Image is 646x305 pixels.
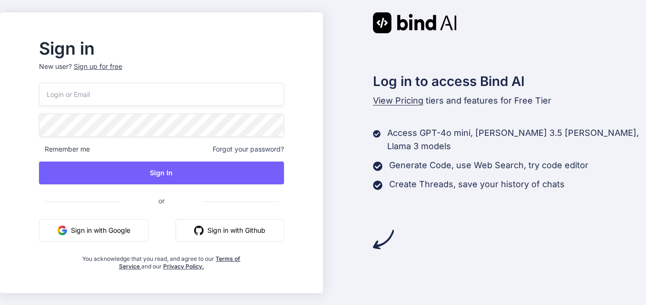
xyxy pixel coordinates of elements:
[39,162,284,184] button: Sign In
[119,255,241,270] a: Terms of Service
[389,178,565,191] p: Create Threads, save your history of chats
[373,229,394,250] img: arrow
[74,62,122,71] div: Sign up for free
[389,159,588,172] p: Generate Code, use Web Search, try code editor
[39,219,149,242] button: Sign in with Google
[120,189,203,212] span: or
[373,95,423,105] span: View Pricing
[373,94,646,107] p: tiers and features for Free Tier
[373,12,457,33] img: Bind AI logo
[39,83,284,106] input: Login or Email
[39,62,284,83] p: New user?
[39,41,284,56] h2: Sign in
[39,144,90,154] span: Remember me
[213,144,284,154] span: Forgot your password?
[58,226,67,235] img: google
[194,226,204,235] img: github
[373,71,646,91] h2: Log in to access Bind AI
[163,263,204,270] a: Privacy Policy.
[387,126,646,153] p: Access GPT-4o mini, [PERSON_NAME] 3.5 [PERSON_NAME], Llama 3 models
[176,219,284,242] button: Sign in with Github
[80,249,244,270] div: You acknowledge that you read, and agree to our and our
